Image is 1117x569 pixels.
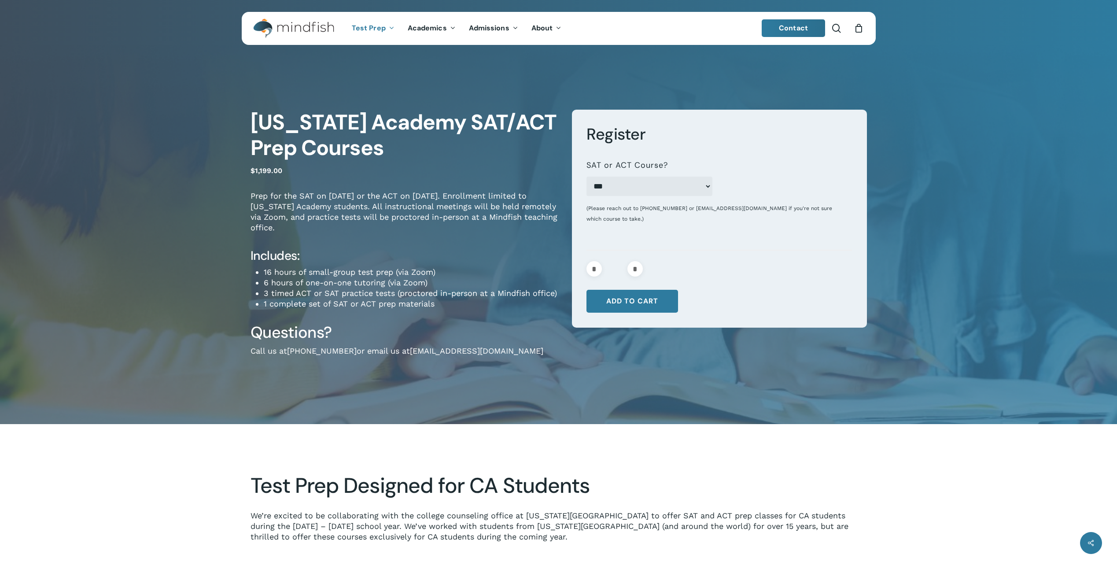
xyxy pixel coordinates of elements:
[251,322,559,343] h3: Questions?
[469,23,509,33] span: Admissions
[779,23,808,33] span: Contact
[287,346,357,355] a: [PHONE_NUMBER]
[264,288,559,299] li: 3 timed ACT or SAT practice tests (proctored in-person at a Mindfish office)
[401,25,462,32] a: Academics
[586,196,845,224] div: (Please reach out to [PHONE_NUMBER] or [EMAIL_ADDRESS][DOMAIN_NAME] if you're not sure which cour...
[586,290,678,313] button: Add to cart
[251,191,559,245] p: Prep for the SAT on [DATE] or the ACT on [DATE]. Enrollment limited to [US_STATE] Academy student...
[251,473,866,499] h2: Test Prep Designed for CA Students
[352,23,386,33] span: Test Prep
[345,25,401,32] a: Test Prep
[242,12,876,45] header: Main Menu
[586,160,668,170] label: SAT or ACT Course?
[531,23,553,33] span: About
[264,299,559,309] li: 1 complete set of SAT or ACT prep materials
[605,261,625,277] input: Product quantity
[264,267,559,277] li: 16 hours of small-group test prep (via Zoom)
[762,19,825,37] a: Contact
[462,25,525,32] a: Admissions
[251,510,866,542] p: We’re excited to be collaborating with the college counseling office at [US_STATE][GEOGRAPHIC_DAT...
[251,110,559,161] h1: [US_STATE] Academy SAT/ACT Prep Courses
[251,346,559,368] p: Call us at or email us at
[251,248,559,264] h4: Includes:
[410,346,543,355] a: [EMAIL_ADDRESS][DOMAIN_NAME]
[251,166,282,175] bdi: 1,199.00
[586,124,852,144] h3: Register
[525,25,568,32] a: About
[345,12,568,45] nav: Main Menu
[408,23,447,33] span: Academics
[264,277,559,288] li: 6 hours of one-on-one tutoring (via Zoom)
[251,166,255,175] span: $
